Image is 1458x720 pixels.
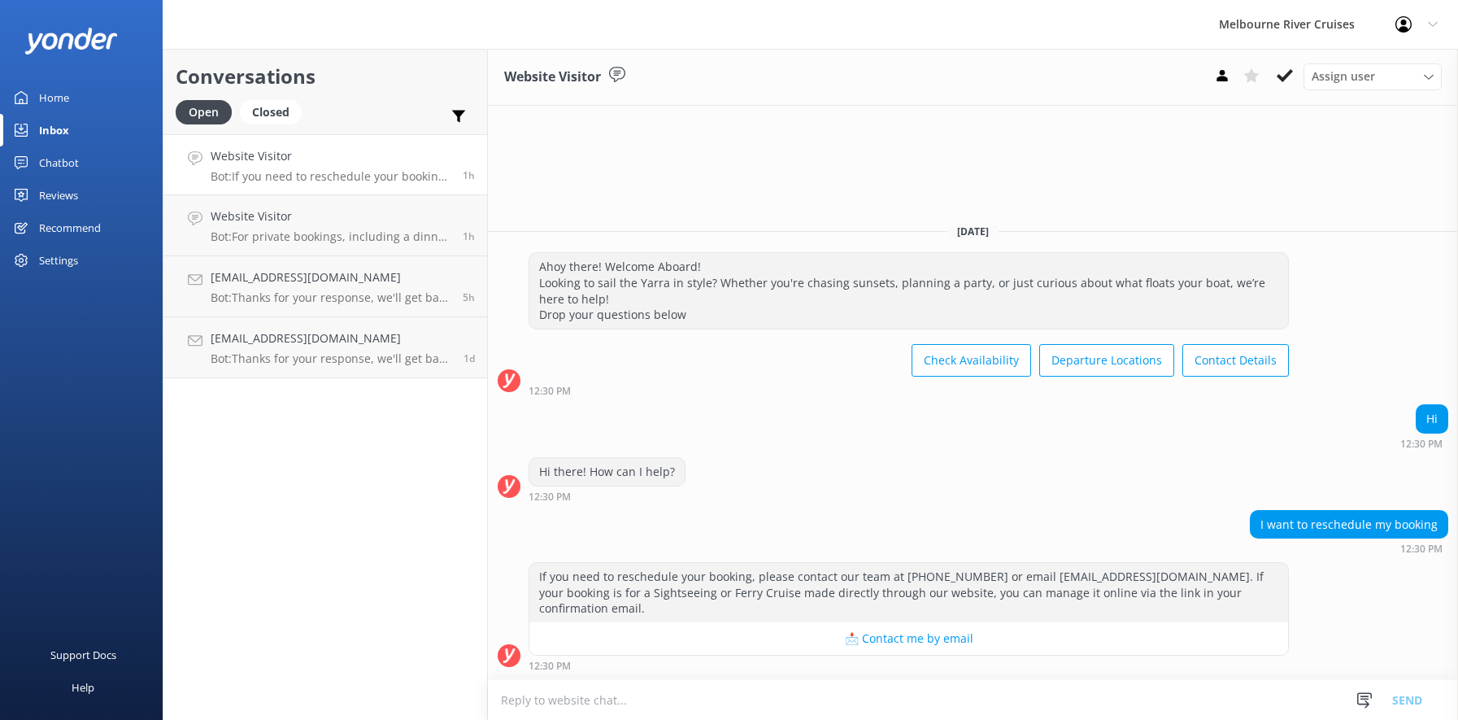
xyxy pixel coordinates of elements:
[1182,344,1289,377] button: Contact Details
[50,639,116,671] div: Support Docs
[240,103,310,120] a: Closed
[240,100,302,124] div: Closed
[529,563,1288,622] div: If you need to reschedule your booking, please contact our team at [PHONE_NUMBER] or email [EMAIL...
[211,147,450,165] h4: Website Visitor
[463,290,475,304] span: Oct 10 2025 07:48am (UTC +11:00) Australia/Sydney
[39,81,69,114] div: Home
[504,67,601,88] h3: Website Visitor
[1039,344,1174,377] button: Departure Locations
[39,114,69,146] div: Inbox
[1400,439,1443,449] strong: 12:30 PM
[529,661,571,671] strong: 12:30 PM
[947,225,999,238] span: [DATE]
[529,458,685,486] div: Hi there! How can I help?
[1251,511,1447,539] div: I want to reschedule my booking
[1400,544,1443,554] strong: 12:30 PM
[1417,405,1447,433] div: Hi
[163,317,487,378] a: [EMAIL_ADDRESS][DOMAIN_NAME]Bot:Thanks for your response, we'll get back to you as soon as we can...
[72,671,94,704] div: Help
[529,660,1289,671] div: Oct 10 2025 12:30pm (UTC +11:00) Australia/Sydney
[464,351,475,365] span: Oct 08 2025 04:22pm (UTC +11:00) Australia/Sydney
[39,179,78,212] div: Reviews
[39,244,78,277] div: Settings
[529,253,1288,328] div: Ahoy there! Welcome Aboard! Looking to sail the Yarra in style? Whether you're chasing sunsets, p...
[176,61,475,92] h2: Conversations
[1400,438,1448,449] div: Oct 10 2025 12:30pm (UTC +11:00) Australia/Sydney
[176,103,240,120] a: Open
[211,268,450,286] h4: [EMAIL_ADDRESS][DOMAIN_NAME]
[163,195,487,256] a: Website VisitorBot:For private bookings, including a dinner cruise for around 40 guests, you can ...
[211,169,450,184] p: Bot: If you need to reschedule your booking, please contact our team at [PHONE_NUMBER] or email [...
[39,212,101,244] div: Recommend
[529,385,1289,396] div: Oct 10 2025 12:30pm (UTC +11:00) Australia/Sydney
[529,622,1288,655] button: 📩 Contact me by email
[463,168,475,182] span: Oct 10 2025 12:30pm (UTC +11:00) Australia/Sydney
[163,256,487,317] a: [EMAIL_ADDRESS][DOMAIN_NAME]Bot:Thanks for your response, we'll get back to you as soon as we can...
[1303,63,1442,89] div: Assign User
[529,491,685,502] div: Oct 10 2025 12:30pm (UTC +11:00) Australia/Sydney
[912,344,1031,377] button: Check Availability
[163,134,487,195] a: Website VisitorBot:If you need to reschedule your booking, please contact our team at [PHONE_NUMB...
[211,351,451,366] p: Bot: Thanks for your response, we'll get back to you as soon as we can during opening hours.
[1312,68,1375,85] span: Assign user
[529,492,571,502] strong: 12:30 PM
[211,329,451,347] h4: [EMAIL_ADDRESS][DOMAIN_NAME]
[211,207,450,225] h4: Website Visitor
[176,100,232,124] div: Open
[529,386,571,396] strong: 12:30 PM
[211,229,450,244] p: Bot: For private bookings, including a dinner cruise for around 40 guests, you can explore option...
[24,28,118,55] img: yonder-white-logo.png
[211,290,450,305] p: Bot: Thanks for your response, we'll get back to you as soon as we can during opening hours.
[463,229,475,243] span: Oct 10 2025 12:18pm (UTC +11:00) Australia/Sydney
[39,146,79,179] div: Chatbot
[1250,543,1448,554] div: Oct 10 2025 12:30pm (UTC +11:00) Australia/Sydney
